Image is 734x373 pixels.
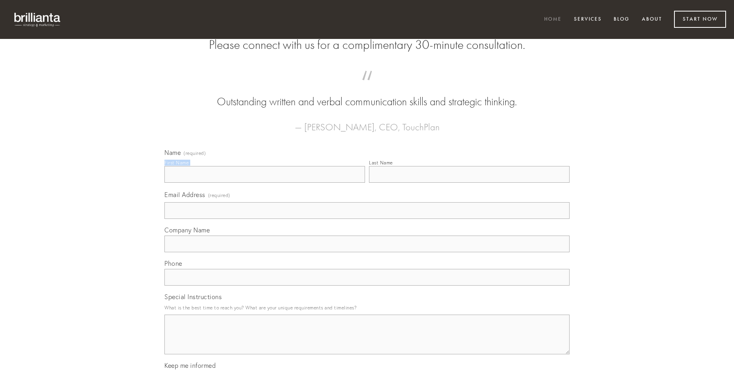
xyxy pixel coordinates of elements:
[608,13,635,26] a: Blog
[183,151,206,156] span: (required)
[164,361,216,369] span: Keep me informed
[164,149,181,157] span: Name
[177,79,557,94] span: “
[637,13,667,26] a: About
[177,79,557,110] blockquote: Outstanding written and verbal communication skills and strategic thinking.
[369,160,393,166] div: Last Name
[208,190,230,201] span: (required)
[674,11,726,28] a: Start Now
[164,160,189,166] div: First Name
[8,8,68,31] img: brillianta - research, strategy, marketing
[164,191,205,199] span: Email Address
[177,110,557,135] figcaption: — [PERSON_NAME], CEO, TouchPlan
[164,37,570,52] h2: Please connect with us for a complimentary 30-minute consultation.
[569,13,607,26] a: Services
[164,226,210,234] span: Company Name
[539,13,567,26] a: Home
[164,302,570,313] p: What is the best time to reach you? What are your unique requirements and timelines?
[164,259,182,267] span: Phone
[164,293,222,301] span: Special Instructions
